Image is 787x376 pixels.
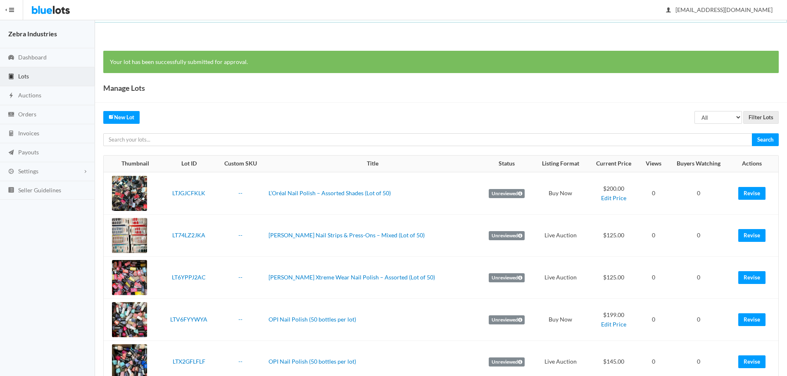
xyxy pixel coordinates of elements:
label: Unreviewed [489,273,525,282]
th: Views [640,156,667,172]
a: Revise [738,229,766,242]
th: Buyers Watching [667,156,730,172]
a: OPI Nail Polish (50 bottles per lot) [269,358,356,365]
a: LTV6FYYWYA [170,316,207,323]
a: [PERSON_NAME] Nail Strips & Press-Ons – Mixed (Lot of 50) [269,232,425,239]
label: Unreviewed [489,189,525,198]
label: Unreviewed [489,357,525,367]
ion-icon: paper plane [7,149,15,157]
h1: Manage Lots [103,82,145,94]
td: 0 [640,172,667,215]
a: Edit Price [601,321,626,328]
td: Live Auction [533,215,588,257]
a: Revise [738,355,766,368]
a: [PERSON_NAME] Xtreme Wear Nail Polish – Assorted (Lot of 50) [269,274,435,281]
span: Invoices [18,130,39,137]
ion-icon: calculator [7,130,15,138]
label: Unreviewed [489,231,525,240]
span: [EMAIL_ADDRESS][DOMAIN_NAME] [666,6,773,13]
td: $125.00 [588,257,640,299]
td: $199.00 [588,299,640,341]
input: Filter Lots [743,111,779,124]
ion-icon: flash [7,92,15,100]
td: Buy Now [533,299,588,341]
ion-icon: list box [7,187,15,194]
a: LT74LZ2JKA [172,232,205,239]
ion-icon: speedometer [7,54,15,62]
span: Lots [18,73,29,80]
td: 0 [640,257,667,299]
span: Settings [18,168,38,175]
span: Dashboard [18,54,47,61]
a: LT6YPPJ2AC [172,274,206,281]
a: Edit Price [601,194,626,201]
td: 0 [667,299,730,341]
ion-icon: cash [7,111,15,119]
ion-icon: person [664,7,673,14]
a: LTX2GFLFLF [173,358,205,365]
a: Revise [738,271,766,284]
a: -- [238,189,243,196]
td: 0 [667,215,730,257]
th: Custom SKU [216,156,265,172]
th: Status [480,156,533,172]
a: L’Oréal Nail Polish – Assorted Shades (Lot of 50) [269,189,391,196]
th: Actions [730,156,778,172]
p: Your lot has been successfully submitted for approval. [110,57,772,67]
td: $125.00 [588,215,640,257]
td: 0 [667,172,730,215]
span: Payouts [18,149,39,156]
ion-icon: cog [7,168,15,176]
a: -- [238,316,243,323]
strong: Zebra Industries [8,30,57,38]
td: Live Auction [533,257,588,299]
td: 0 [640,215,667,257]
ion-icon: clipboard [7,73,15,81]
th: Listing Format [533,156,588,172]
span: Auctions [18,92,41,99]
td: Buy Now [533,172,588,215]
a: Revise [738,187,766,200]
label: Unreviewed [489,315,525,324]
a: LTJGJCFKLK [172,189,205,196]
th: Thumbnail [104,156,162,172]
a: -- [238,232,243,239]
td: 0 [667,257,730,299]
td: 0 [640,299,667,341]
th: Title [265,156,480,172]
a: -- [238,274,243,281]
a: OPI Nail Polish (50 bottles per lot) [269,316,356,323]
ion-icon: create [109,114,114,119]
span: Seller Guidelines [18,187,61,194]
a: -- [238,358,243,365]
span: Orders [18,111,36,118]
td: $200.00 [588,172,640,215]
a: createNew Lot [103,111,140,124]
a: Revise [738,313,766,326]
input: Search [752,133,779,146]
th: Lot ID [162,156,216,172]
th: Current Price [588,156,640,172]
input: Search your lots... [103,133,752,146]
